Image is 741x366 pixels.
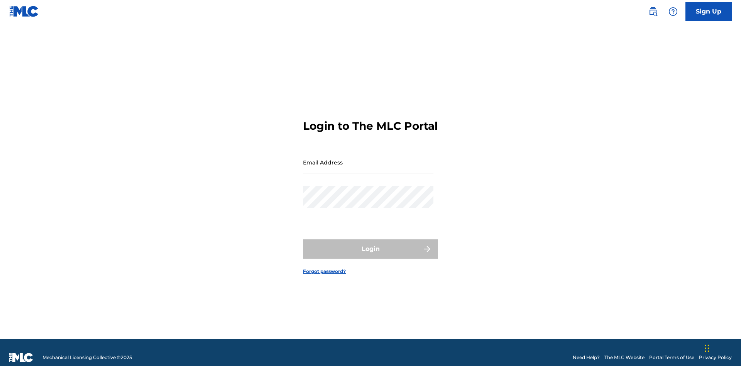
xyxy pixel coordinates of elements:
h3: Login to The MLC Portal [303,119,438,133]
div: Help [665,4,681,19]
img: MLC Logo [9,6,39,17]
a: Need Help? [573,354,600,361]
a: Portal Terms of Use [649,354,694,361]
img: help [668,7,678,16]
img: search [648,7,658,16]
span: Mechanical Licensing Collective © 2025 [42,354,132,361]
a: Sign Up [685,2,732,21]
a: Public Search [645,4,661,19]
img: logo [9,353,33,362]
iframe: Chat Widget [702,329,741,366]
div: Drag [705,337,709,360]
a: Privacy Policy [699,354,732,361]
a: Forgot password? [303,268,346,275]
a: The MLC Website [604,354,645,361]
